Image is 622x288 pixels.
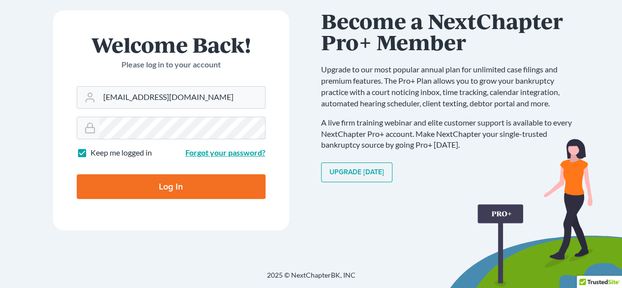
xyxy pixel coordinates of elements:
[77,174,266,199] input: Log In
[321,117,582,151] p: A live firm training webinar and elite customer support is available to every NextChapter Pro+ ac...
[321,64,582,109] p: Upgrade to our most popular annual plan for unlimited case filings and premium features. The Pro+...
[99,87,265,108] input: Email Address
[321,162,392,182] a: Upgrade [DATE]
[90,147,152,159] label: Keep me logged in
[31,270,592,288] div: 2025 © NextChapterBK, INC
[185,148,266,157] a: Forgot your password?
[77,34,266,55] h1: Welcome Back!
[77,59,266,70] p: Please log in to your account
[321,10,582,52] h1: Become a NextChapter Pro+ Member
